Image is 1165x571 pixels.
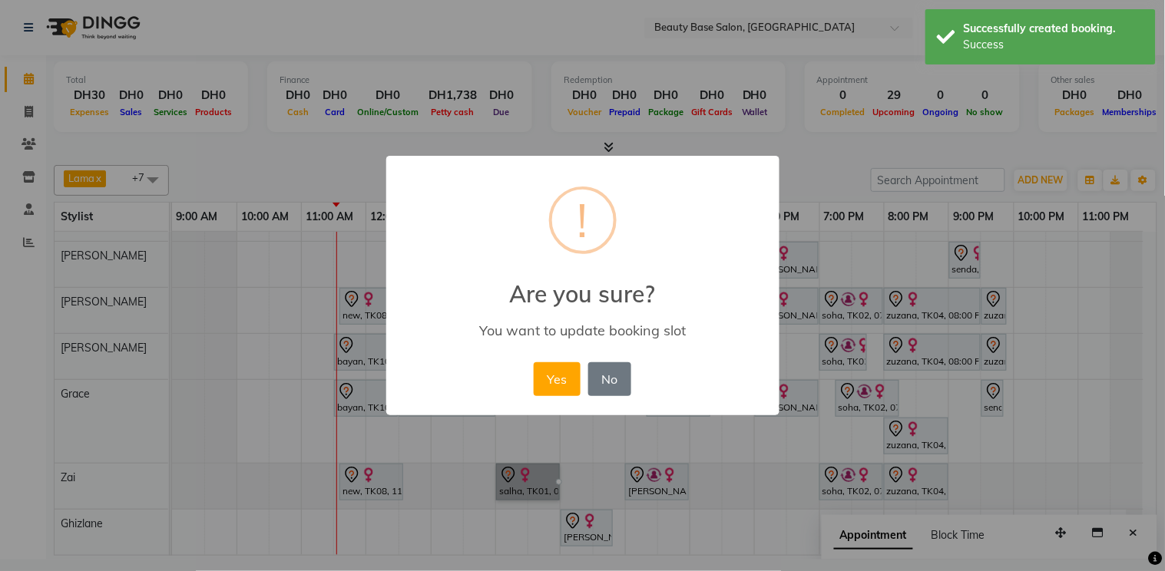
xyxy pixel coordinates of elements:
[578,190,588,251] div: !
[964,21,1144,37] div: Successfully created booking.
[588,362,631,396] button: No
[386,262,779,308] h2: Are you sure?
[964,37,1144,53] div: Success
[408,322,756,339] div: You want to update booking slot
[534,362,581,396] button: Yes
